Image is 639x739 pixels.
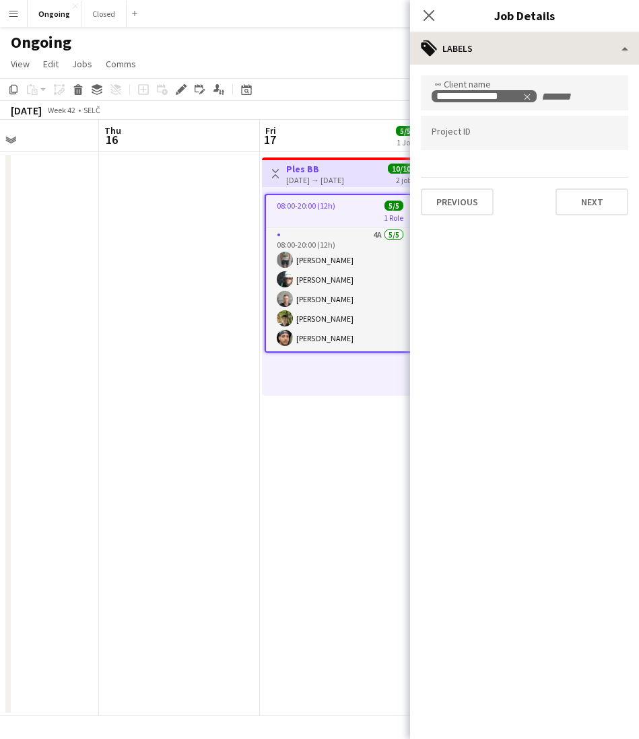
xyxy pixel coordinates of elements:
[384,213,403,223] span: 1 Role
[410,32,639,65] div: Labels
[421,188,494,215] button: Previous
[5,55,35,73] a: View
[277,201,335,211] span: 08:00-20:00 (12h)
[384,201,403,211] span: 5/5
[286,175,344,185] div: [DATE] → [DATE]
[263,132,276,147] span: 17
[38,55,64,73] a: Edit
[432,127,617,139] input: Type to search project ID labels...
[286,163,344,175] h3: Ples BB
[104,125,121,137] span: Thu
[396,126,415,136] span: 5/5
[265,194,415,353] app-job-card: 08:00-20:00 (12h)5/51 Role4A5/508:00-20:00 (12h)[PERSON_NAME][PERSON_NAME][PERSON_NAME][PERSON_NA...
[83,105,100,115] div: SELČ
[11,104,42,117] div: [DATE]
[265,125,276,137] span: Fri
[388,164,415,174] span: 10/10
[396,174,415,185] div: 2 jobs
[100,55,141,73] a: Comms
[72,58,92,70] span: Jobs
[540,91,597,103] input: + Label
[81,1,127,27] button: Closed
[102,132,121,147] span: 16
[67,55,98,73] a: Jobs
[44,105,78,115] span: Week 42
[556,188,628,215] button: Next
[266,227,414,351] app-card-role: 4A5/508:00-20:00 (12h)[PERSON_NAME][PERSON_NAME][PERSON_NAME][PERSON_NAME][PERSON_NAME]
[397,137,414,147] div: 1 Job
[106,58,136,70] span: Comms
[436,91,532,102] div: Martin Nohavica
[11,32,71,52] h1: Ongoing
[43,58,59,70] span: Edit
[521,91,532,102] delete-icon: Remove tag
[28,1,81,27] button: Ongoing
[11,58,30,70] span: View
[410,7,639,24] h3: Job Details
